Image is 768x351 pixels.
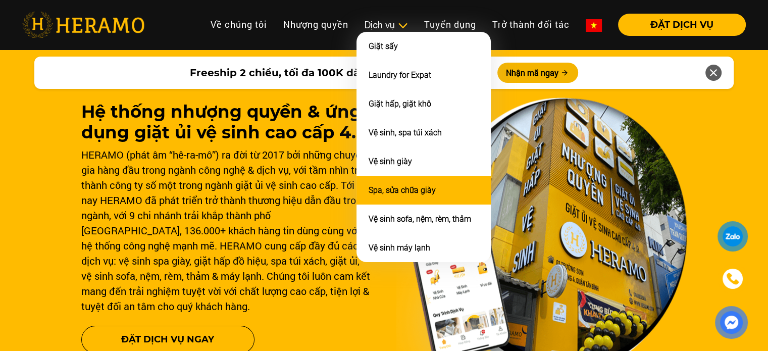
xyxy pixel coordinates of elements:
[275,14,356,35] a: Nhượng quyền
[365,18,408,32] div: Dịch vụ
[610,20,746,29] a: ĐẶT DỊCH VỤ
[586,19,602,32] img: vn-flag.png
[81,147,372,314] div: HERAMO (phát âm “hê-ra-mô”) ra đời từ 2017 bởi những chuyên gia hàng đầu trong ngành công nghệ & ...
[81,102,372,143] h1: Hệ thống nhượng quyền & ứng dụng giặt ủi vệ sinh cao cấp 4.0
[369,99,431,109] a: Giặt hấp, giặt khô
[497,63,578,83] button: Nhận mã ngay
[718,264,747,293] a: phone-icon
[369,70,431,80] a: Laundry for Expat
[369,214,471,224] a: Vệ sinh sofa, nệm, rèm, thảm
[22,12,144,38] img: heramo-logo.png
[726,272,740,286] img: phone-icon
[484,14,578,35] a: Trở thành đối tác
[369,243,430,253] a: Vệ sinh máy lạnh
[369,185,436,195] a: Spa, sửa chữa giày
[189,65,485,80] span: Freeship 2 chiều, tối đa 100K dành cho khách hàng mới
[369,157,412,166] a: Vệ sinh giày
[416,14,484,35] a: Tuyển dụng
[369,128,442,137] a: Vệ sinh, spa túi xách
[397,21,408,31] img: subToggleIcon
[369,41,398,51] a: Giặt sấy
[202,14,275,35] a: Về chúng tôi
[618,14,746,36] button: ĐẶT DỊCH VỤ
